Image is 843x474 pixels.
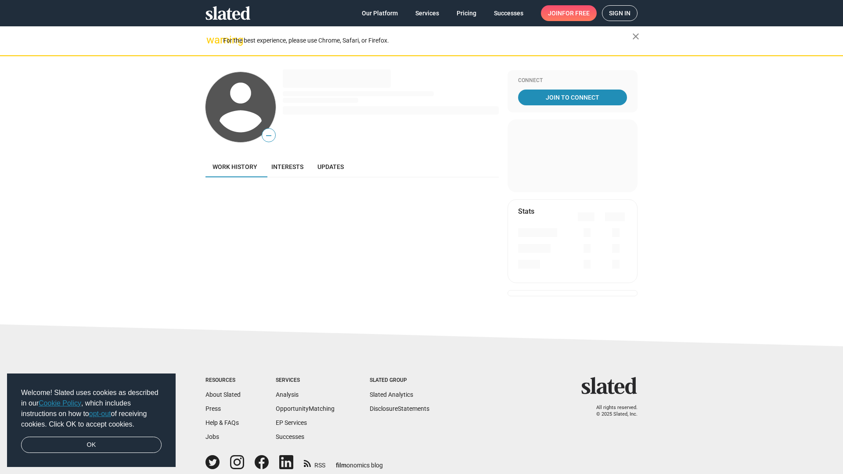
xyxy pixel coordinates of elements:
[518,90,627,105] a: Join To Connect
[205,391,241,398] a: About Slated
[355,5,405,21] a: Our Platform
[457,5,476,21] span: Pricing
[520,90,625,105] span: Join To Connect
[562,5,590,21] span: for free
[310,156,351,177] a: Updates
[7,373,176,467] div: cookieconsent
[317,163,344,170] span: Updates
[206,35,217,45] mat-icon: warning
[205,156,264,177] a: Work history
[450,5,483,21] a: Pricing
[304,456,325,470] a: RSS
[518,207,534,216] mat-card-title: Stats
[630,31,641,42] mat-icon: close
[362,5,398,21] span: Our Platform
[276,391,299,398] a: Analysis
[213,163,257,170] span: Work history
[271,163,303,170] span: Interests
[587,405,638,417] p: All rights reserved. © 2025 Slated, Inc.
[276,405,335,412] a: OpportunityMatching
[276,419,307,426] a: EP Services
[336,454,383,470] a: filmonomics blog
[21,437,162,453] a: dismiss cookie message
[408,5,446,21] a: Services
[276,433,304,440] a: Successes
[487,5,530,21] a: Successes
[370,405,429,412] a: DisclosureStatements
[602,5,638,21] a: Sign in
[370,377,429,384] div: Slated Group
[205,377,241,384] div: Resources
[336,462,346,469] span: film
[264,156,310,177] a: Interests
[223,35,632,47] div: For the best experience, please use Chrome, Safari, or Firefox.
[21,388,162,430] span: Welcome! Slated uses cookies as described in our , which includes instructions on how to of recei...
[262,130,275,141] span: —
[205,433,219,440] a: Jobs
[541,5,597,21] a: Joinfor free
[370,391,413,398] a: Slated Analytics
[609,6,630,21] span: Sign in
[548,5,590,21] span: Join
[89,410,111,417] a: opt-out
[494,5,523,21] span: Successes
[205,419,239,426] a: Help & FAQs
[205,405,221,412] a: Press
[415,5,439,21] span: Services
[276,377,335,384] div: Services
[518,77,627,84] div: Connect
[39,399,81,407] a: Cookie Policy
